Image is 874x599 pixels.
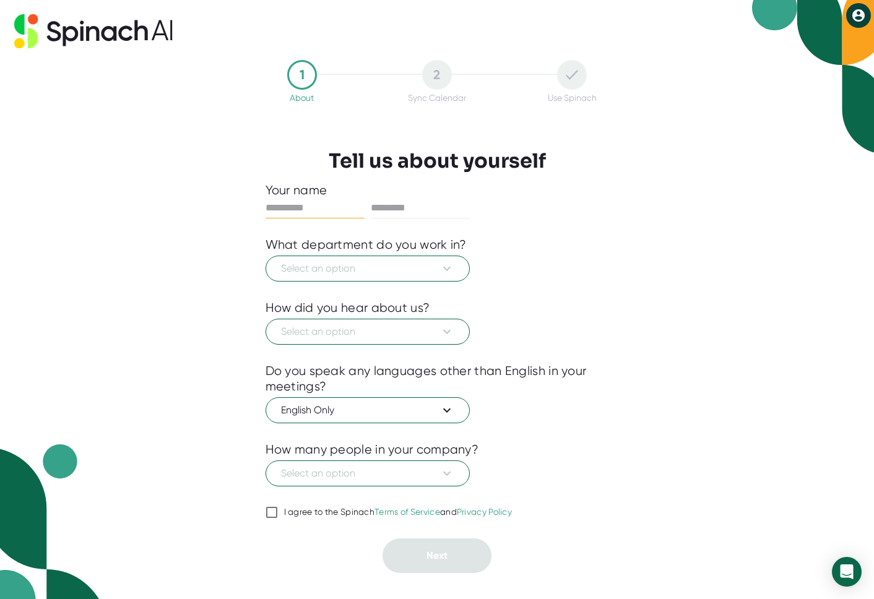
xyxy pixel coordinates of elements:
[266,237,467,252] div: What department do you work in?
[266,183,609,198] div: Your name
[290,93,314,103] div: About
[281,403,454,418] span: English Only
[422,60,452,90] div: 2
[266,363,609,394] div: Do you speak any languages other than English in your meetings?
[408,93,466,103] div: Sync Calendar
[266,319,470,345] button: Select an option
[383,538,491,573] button: Next
[281,466,454,481] span: Select an option
[266,442,479,457] div: How many people in your company?
[266,397,470,423] button: English Only
[284,507,513,518] div: I agree to the Spinach and
[426,549,448,561] span: Next
[329,149,546,173] h3: Tell us about yourself
[457,507,512,517] a: Privacy Policy
[266,256,470,282] button: Select an option
[548,93,597,103] div: Use Spinach
[287,60,317,90] div: 1
[266,300,430,316] div: How did you hear about us?
[374,507,440,517] a: Terms of Service
[832,557,862,587] div: Open Intercom Messenger
[281,324,454,339] span: Select an option
[266,460,470,486] button: Select an option
[281,261,454,276] span: Select an option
